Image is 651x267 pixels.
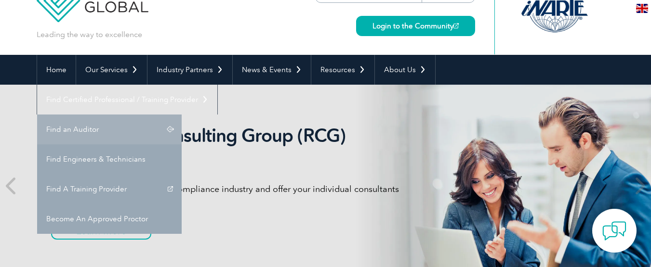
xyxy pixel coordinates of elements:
[37,204,182,234] a: Become An Approved Proctor
[51,183,412,206] p: Gain global recognition in the compliance industry and offer your individual consultants professi...
[636,4,648,13] img: en
[356,16,475,36] a: Login to the Community
[37,114,182,144] a: Find an Auditor
[37,29,142,40] p: Leading the way to excellence
[51,125,412,169] h2: Recognized Consulting Group (RCG) program
[375,55,435,85] a: About Us
[602,219,626,243] img: contact-chat.png
[147,55,232,85] a: Industry Partners
[37,174,182,204] a: Find A Training Provider
[76,55,147,85] a: Our Services
[37,55,76,85] a: Home
[233,55,311,85] a: News & Events
[453,23,459,28] img: open_square.png
[37,85,217,114] a: Find Certified Professional / Training Provider
[37,144,182,174] a: Find Engineers & Technicians
[311,55,374,85] a: Resources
